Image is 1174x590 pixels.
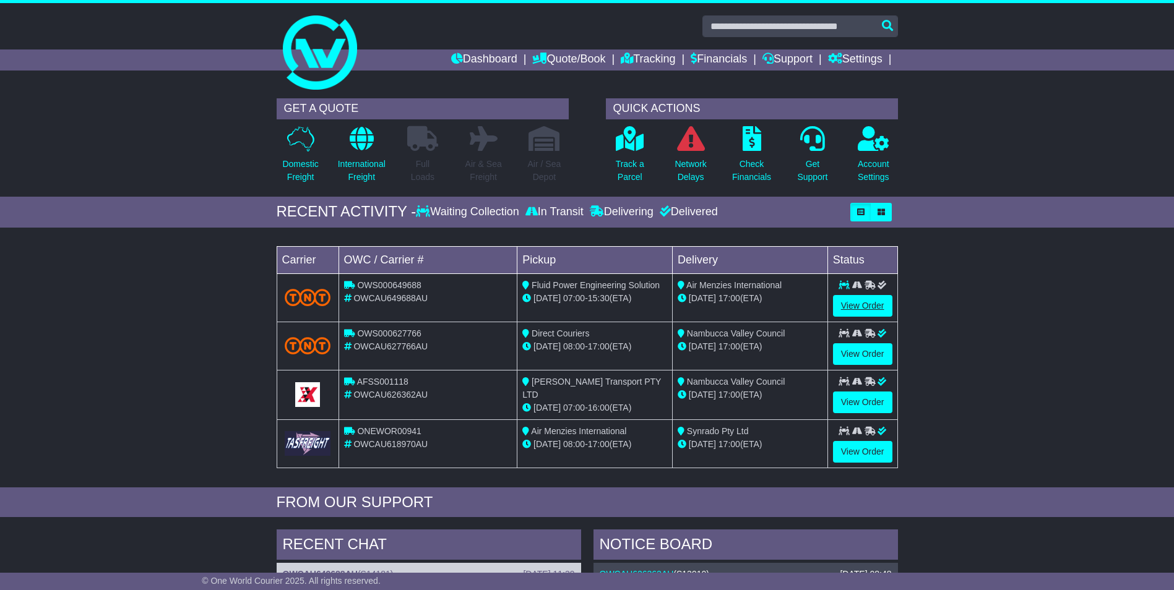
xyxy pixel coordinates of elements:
div: FROM OUR SUPPORT [277,494,898,511]
td: Status [827,246,897,273]
a: AccountSettings [857,126,890,190]
p: International Freight [338,158,386,184]
div: RECENT CHAT [277,529,581,563]
div: (ETA) [678,292,822,305]
span: OWCAU627766AU [353,341,428,351]
a: CheckFinancials [732,126,772,190]
span: 17:00 [719,341,740,351]
span: 17:00 [719,439,740,449]
span: [PERSON_NAME] Transport PTY LTD [522,377,661,400]
a: GetSupport [796,126,828,190]
span: OWS000649688 [357,280,421,290]
span: 07:00 [563,293,585,303]
span: Fluid Power Engineering Solution [532,280,660,290]
span: 07:00 [563,403,585,413]
span: Air Menzies International [531,426,626,436]
a: View Order [833,295,892,317]
span: © One World Courier 2025. All rights reserved. [202,576,381,586]
span: [DATE] [533,293,561,303]
img: TNT_Domestic.png [285,289,331,306]
a: View Order [833,343,892,365]
p: Air & Sea Freight [465,158,502,184]
span: Synrado Pty Ltd [687,426,749,436]
a: DomesticFreight [282,126,319,190]
span: 17:00 [588,341,610,351]
td: Carrier [277,246,339,273]
div: - (ETA) [522,438,667,451]
div: [DATE] 08:48 [840,569,891,579]
span: Nambucca Valley Council [687,328,785,338]
span: 08:00 [563,439,585,449]
span: OWCAU626362AU [353,390,428,400]
p: Check Financials [732,158,771,184]
span: 16:00 [588,403,610,413]
span: 15:30 [588,293,610,303]
div: - (ETA) [522,401,667,414]
p: Domestic Freight [282,158,318,184]
span: S13910 [676,569,706,579]
div: [DATE] 11:39 [523,569,574,579]
div: ( ) [600,569,892,579]
a: Dashboard [451,49,517,71]
span: [DATE] [689,439,716,449]
img: GetCarrierServiceLogo [295,382,320,407]
a: Financials [691,49,747,71]
div: - (ETA) [522,292,667,305]
img: TNT_Domestic.png [285,337,331,354]
span: OWCAU618970AU [353,439,428,449]
span: [DATE] [689,341,716,351]
a: InternationalFreight [337,126,386,190]
a: NetworkDelays [674,126,707,190]
span: OWCAU649688AU [353,293,428,303]
span: Nambucca Valley Council [687,377,785,387]
span: AFSS001118 [357,377,408,387]
span: Direct Couriers [532,328,589,338]
div: Delivered [657,205,718,219]
a: Quote/Book [532,49,605,71]
div: - (ETA) [522,340,667,353]
span: [DATE] [689,390,716,400]
div: In Transit [522,205,587,219]
div: RECENT ACTIVITY - [277,203,417,221]
div: (ETA) [678,340,822,353]
td: Delivery [672,246,827,273]
a: Settings [828,49,883,71]
a: Support [762,49,813,71]
span: 17:00 [719,293,740,303]
a: Track aParcel [615,126,645,190]
p: Air / Sea Depot [528,158,561,184]
a: Tracking [621,49,675,71]
img: GetCarrierServiceLogo [285,431,331,455]
span: ONEWOR00941 [357,426,421,436]
p: Track a Parcel [616,158,644,184]
span: 17:00 [588,439,610,449]
span: [DATE] [533,439,561,449]
td: OWC / Carrier # [339,246,517,273]
p: Network Delays [675,158,706,184]
div: NOTICE BOARD [593,529,898,563]
div: GET A QUOTE [277,98,569,119]
span: [DATE] [533,341,561,351]
span: [DATE] [689,293,716,303]
p: Get Support [797,158,827,184]
a: View Order [833,441,892,463]
span: 17:00 [719,390,740,400]
div: (ETA) [678,388,822,401]
a: View Order [833,391,892,413]
p: Account Settings [858,158,889,184]
span: Air Menzies International [686,280,782,290]
span: [DATE] [533,403,561,413]
span: OWS000627766 [357,328,421,338]
a: OWCAU649688AU [283,569,358,579]
a: OWCAU626362AU [600,569,674,579]
div: QUICK ACTIONS [606,98,898,119]
div: Waiting Collection [416,205,522,219]
p: Full Loads [407,158,438,184]
div: (ETA) [678,438,822,451]
div: Delivering [587,205,657,219]
span: 08:00 [563,341,585,351]
div: ( ) [283,569,575,579]
span: S14181 [361,569,391,579]
td: Pickup [517,246,673,273]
